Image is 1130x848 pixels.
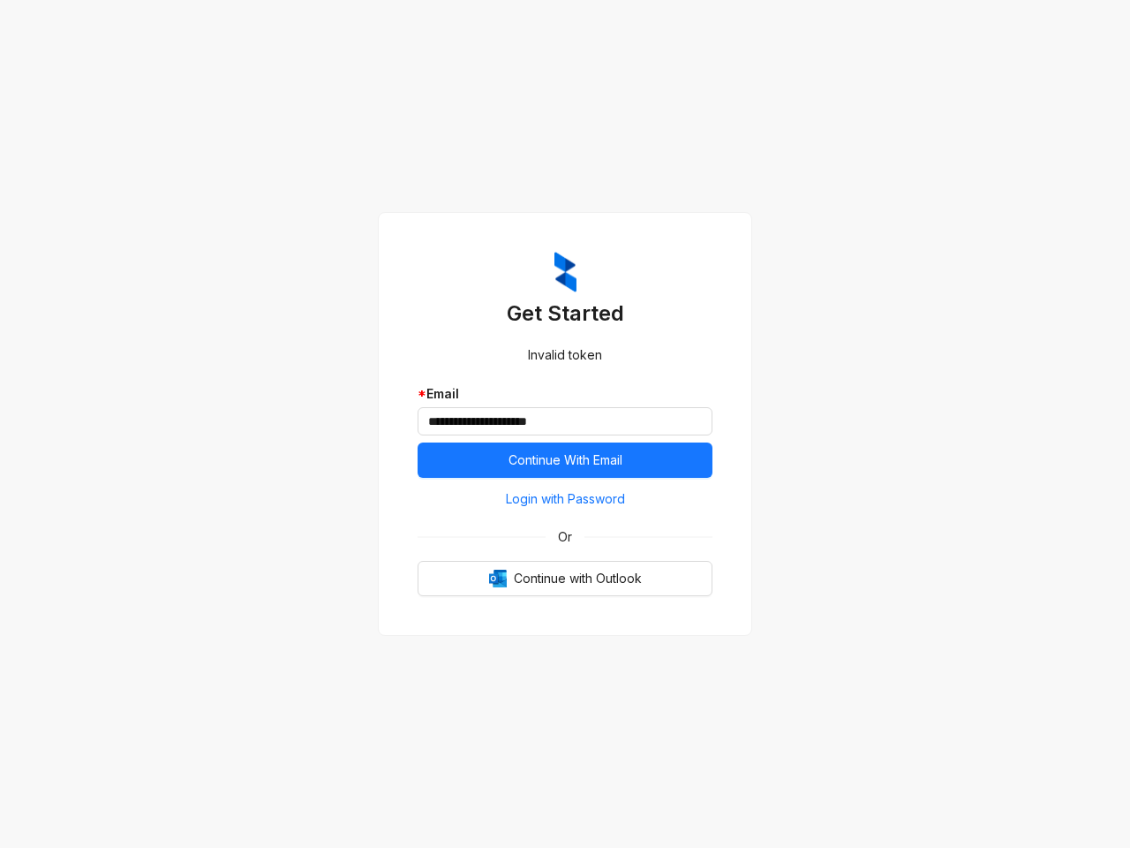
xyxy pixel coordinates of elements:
span: Continue With Email [508,450,622,470]
button: Continue With Email [418,443,712,478]
div: Invalid token [418,345,712,365]
span: Continue with Outlook [514,569,642,588]
span: Or [546,527,584,547]
button: Login with Password [418,485,712,513]
button: OutlookContinue with Outlook [418,561,712,596]
img: ZumaIcon [554,252,576,292]
h3: Get Started [418,299,712,328]
img: Outlook [489,570,507,587]
div: Email [418,384,712,404]
span: Login with Password [506,489,625,509]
